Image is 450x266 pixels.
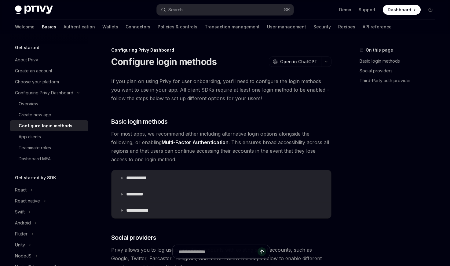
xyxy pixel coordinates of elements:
[15,252,31,260] div: NodeJS
[10,228,88,239] button: Toggle Flutter section
[338,20,355,34] a: Recipes
[205,20,260,34] a: Transaction management
[15,219,31,227] div: Android
[10,239,88,250] button: Toggle Unity section
[366,46,393,54] span: On this page
[111,77,331,103] span: If you plan on using Privy for user onboarding, you’ll need to configure the login methods you wa...
[10,142,88,153] a: Teammate roles
[15,5,53,14] img: dark logo
[15,230,27,238] div: Flutter
[10,87,88,98] button: Toggle Configuring Privy Dashboard section
[15,241,25,249] div: Unity
[111,129,331,164] span: For most apps, we recommend either including alternative login options alongside the following, o...
[258,247,266,256] button: Send message
[388,7,411,13] span: Dashboard
[267,20,306,34] a: User management
[339,7,351,13] a: Demo
[15,197,40,205] div: React native
[64,20,95,34] a: Authentication
[10,217,88,228] button: Toggle Android section
[10,153,88,164] a: Dashboard MFA
[15,20,35,34] a: Welcome
[359,7,375,13] a: Support
[10,184,88,195] button: Toggle React section
[111,56,217,67] h1: Configure login methods
[15,208,25,216] div: Swift
[19,144,51,151] div: Teammate roles
[126,20,150,34] a: Connectors
[19,100,38,107] div: Overview
[10,120,88,131] a: Configure login methods
[284,7,290,12] span: ⌘ K
[360,66,440,76] a: Social providers
[111,117,168,126] span: Basic login methods
[360,76,440,86] a: Third-Party auth provider
[313,20,331,34] a: Security
[10,131,88,142] a: App clients
[19,111,51,118] div: Create new app
[15,56,38,64] div: About Privy
[383,5,421,15] a: Dashboard
[15,78,59,86] div: Choose your platform
[15,89,73,97] div: Configuring Privy Dashboard
[15,174,56,181] h5: Get started by SDK
[10,76,88,87] a: Choose your platform
[363,20,392,34] a: API reference
[15,44,39,51] h5: Get started
[168,6,185,13] div: Search...
[10,65,88,76] a: Create an account
[102,20,118,34] a: Wallets
[426,5,435,15] button: Toggle dark mode
[10,206,88,217] button: Toggle Swift section
[157,4,294,15] button: Open search
[179,245,258,258] input: Ask a question...
[280,59,317,65] span: Open in ChatGPT
[19,122,72,129] div: Configure login methods
[19,155,51,162] div: Dashboard MFA
[158,20,197,34] a: Policies & controls
[10,98,88,109] a: Overview
[10,109,88,120] a: Create new app
[111,47,331,53] div: Configuring Privy Dashboard
[111,233,156,242] span: Social providers
[42,20,56,34] a: Basics
[15,186,27,194] div: React
[360,56,440,66] a: Basic login methods
[10,250,88,261] button: Toggle NodeJS section
[162,139,229,146] a: Multi-Factor Authentication
[269,56,321,67] button: Open in ChatGPT
[10,195,88,206] button: Toggle React native section
[15,67,52,75] div: Create an account
[19,133,41,140] div: App clients
[10,54,88,65] a: About Privy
